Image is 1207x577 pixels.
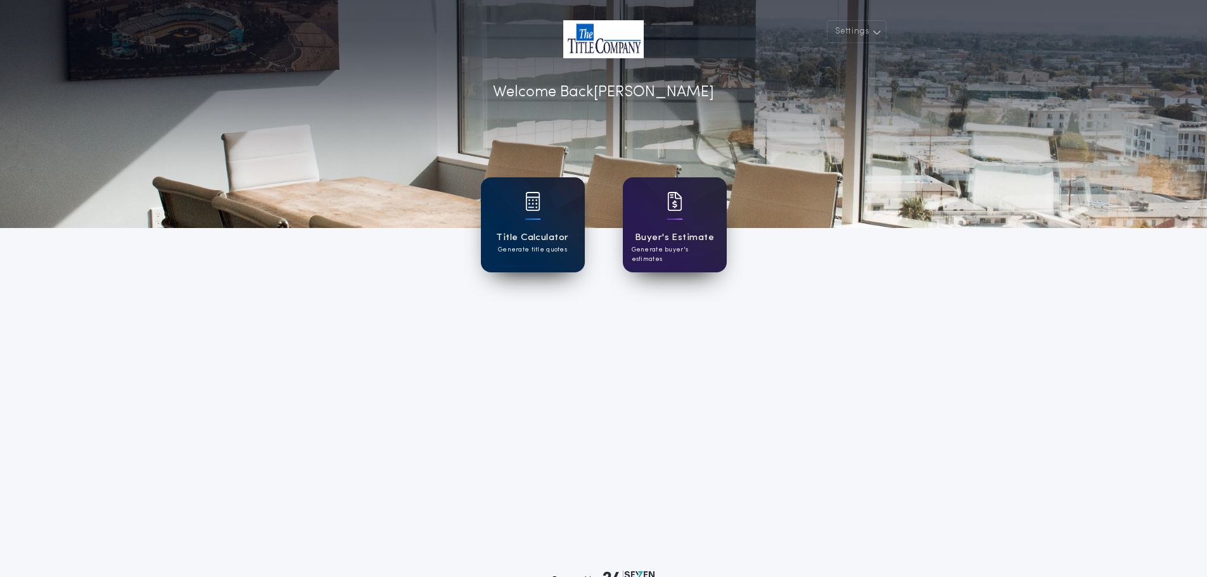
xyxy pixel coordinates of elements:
h1: Title Calculator [496,231,568,245]
p: Generate buyer's estimates [632,245,718,264]
img: account-logo [563,20,644,58]
a: card iconBuyer's EstimateGenerate buyer's estimates [623,177,727,272]
h1: Buyer's Estimate [635,231,714,245]
img: card icon [525,192,540,211]
p: Welcome Back [PERSON_NAME] [493,81,714,104]
a: card iconTitle CalculatorGenerate title quotes [481,177,585,272]
img: card icon [667,192,682,211]
p: Generate title quotes [498,245,567,255]
button: Settings [827,20,886,43]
